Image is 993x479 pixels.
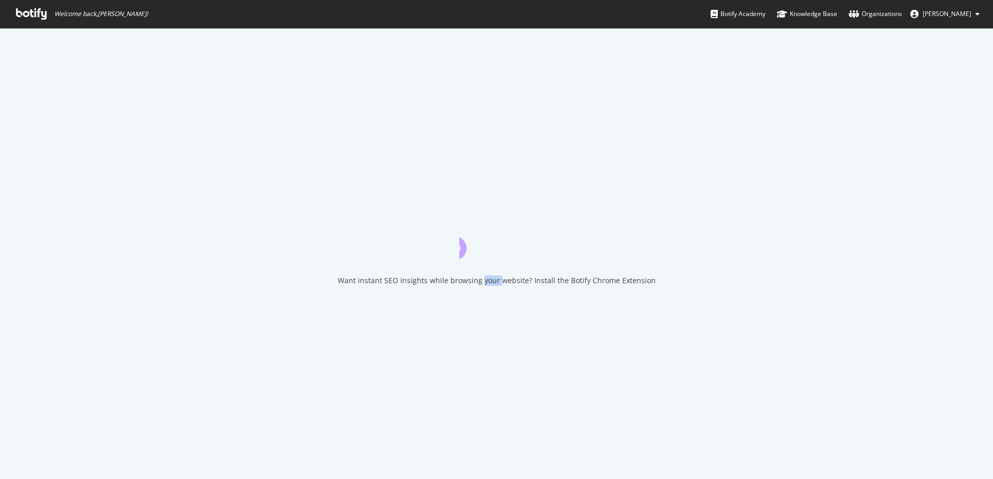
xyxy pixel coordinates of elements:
button: [PERSON_NAME] [902,6,988,22]
div: Organizations [849,9,902,19]
div: animation [459,222,534,259]
span: Welcome back, [PERSON_NAME] ! [54,10,148,18]
div: Botify Academy [711,9,765,19]
div: Want instant SEO insights while browsing your website? Install the Botify Chrome Extension [338,275,656,286]
span: Ravindra Shirsale [923,9,971,18]
div: Knowledge Base [777,9,837,19]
